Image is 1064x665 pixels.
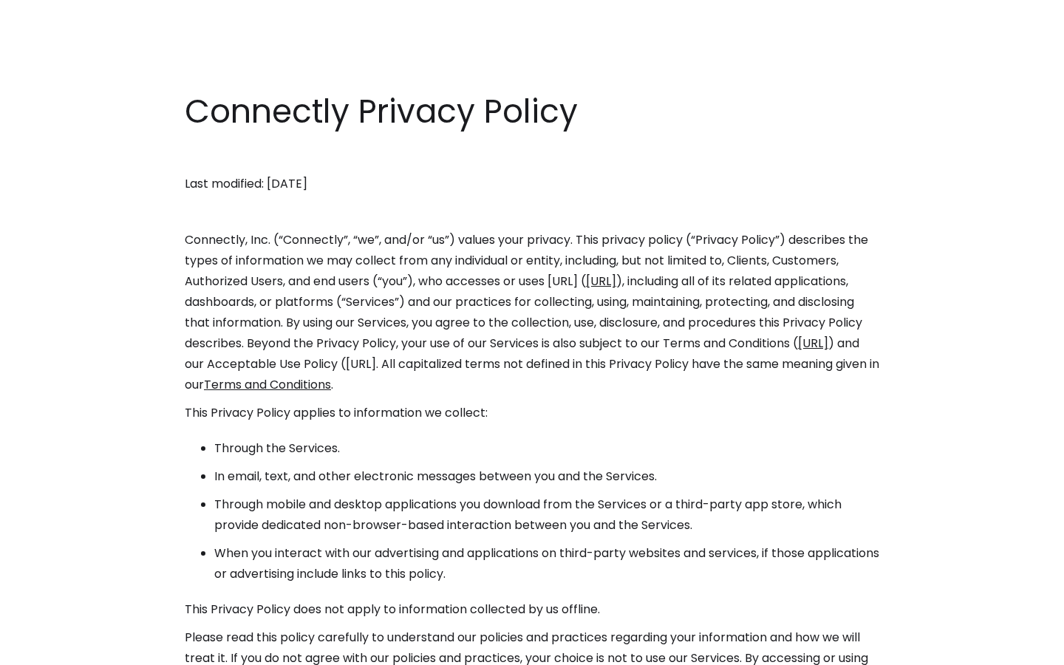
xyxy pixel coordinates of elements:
[185,230,879,395] p: Connectly, Inc. (“Connectly”, “we”, and/or “us”) values your privacy. This privacy policy (“Priva...
[214,543,879,584] li: When you interact with our advertising and applications on third-party websites and services, if ...
[185,89,879,134] h1: Connectly Privacy Policy
[586,273,616,290] a: [URL]
[204,376,331,393] a: Terms and Conditions
[15,638,89,660] aside: Language selected: English
[798,335,828,352] a: [URL]
[30,639,89,660] ul: Language list
[214,466,879,487] li: In email, text, and other electronic messages between you and the Services.
[185,599,879,620] p: This Privacy Policy does not apply to information collected by us offline.
[185,202,879,222] p: ‍
[214,494,879,536] li: Through mobile and desktop applications you download from the Services or a third-party app store...
[185,174,879,194] p: Last modified: [DATE]
[214,438,879,459] li: Through the Services.
[185,146,879,166] p: ‍
[185,403,879,423] p: This Privacy Policy applies to information we collect:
